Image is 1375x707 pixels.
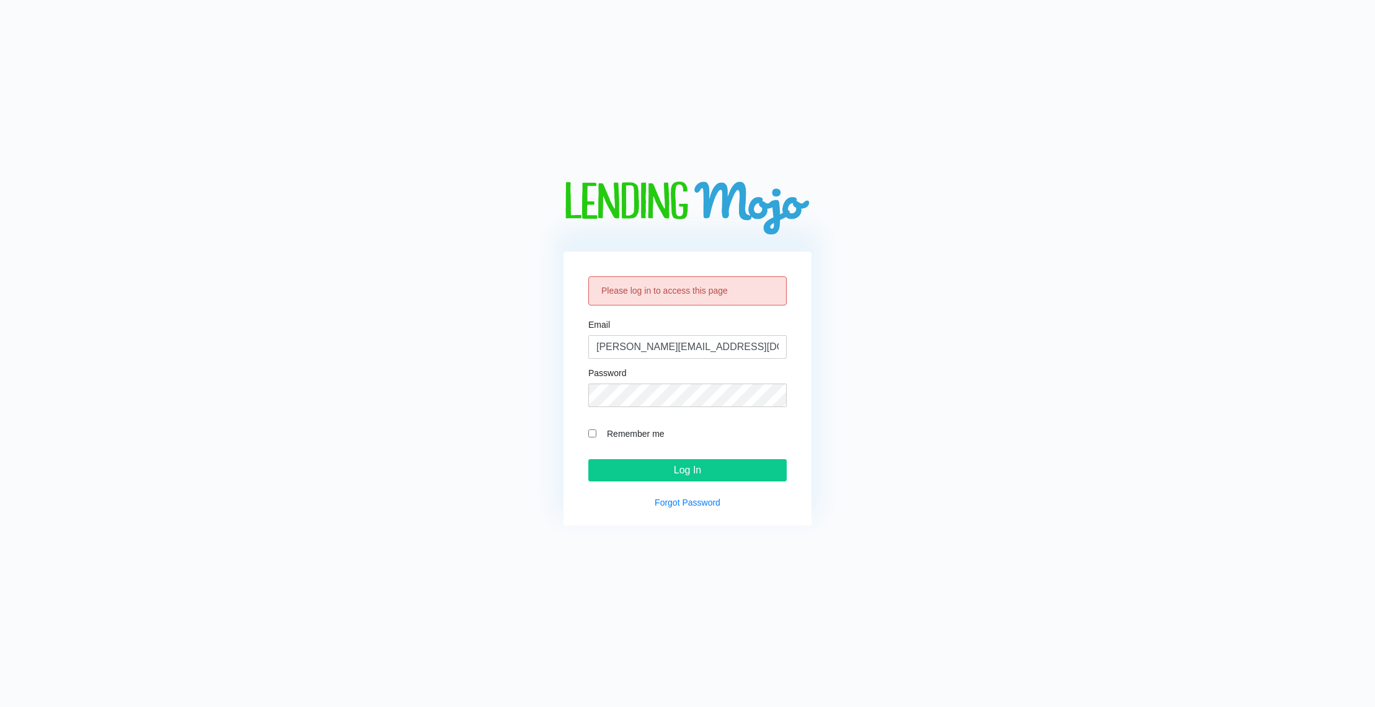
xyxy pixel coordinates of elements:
input: Log In [588,459,787,481]
label: Password [588,369,626,377]
a: Forgot Password [655,498,720,507]
div: Please log in to access this page [588,276,787,305]
img: logo-big.png [564,182,811,237]
label: Remember me [601,426,787,441]
label: Email [588,320,610,329]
